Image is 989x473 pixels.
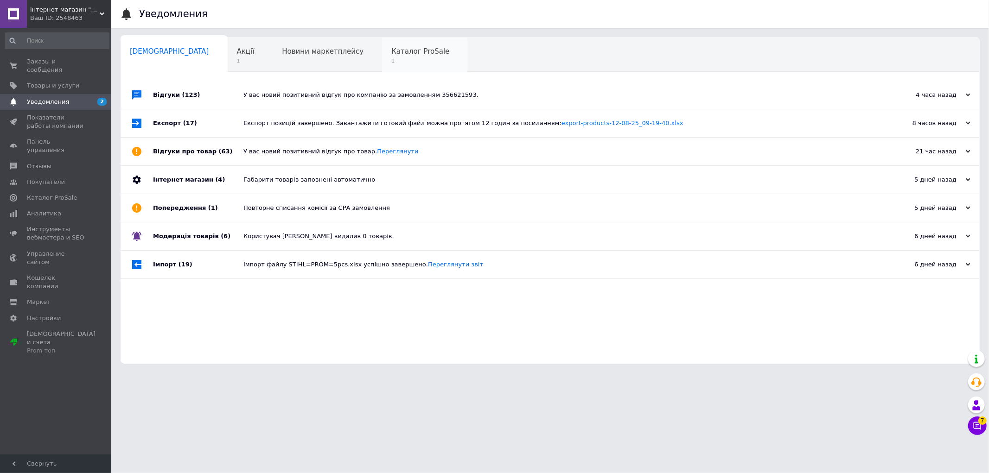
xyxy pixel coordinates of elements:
[428,261,483,268] a: Переглянути звіт
[243,204,878,212] div: Повторне списання комісії за СРА замовлення
[878,147,970,156] div: 21 час назад
[27,330,96,355] span: [DEMOGRAPHIC_DATA] и счета
[978,416,987,425] span: 7
[27,274,86,290] span: Кошелек компании
[878,91,970,99] div: 4 часа назад
[243,91,878,99] div: У вас новий позитивний відгук про компанію за замовленням 356621593.
[391,47,449,56] span: Каталог ProSale
[878,260,970,269] div: 6 дней назад
[221,233,230,240] span: (6)
[139,8,208,19] h1: Уведомления
[878,204,970,212] div: 5 дней назад
[243,119,878,127] div: Експорт позицій завершено. Завантажити готовий файл можна протягом 12 годин за посиланням:
[5,32,109,49] input: Поиск
[215,176,225,183] span: (4)
[27,98,69,106] span: Уведомления
[97,98,107,106] span: 2
[243,147,878,156] div: У вас новий позитивний відгук про товар.
[27,225,86,242] span: Инструменты вебмастера и SEO
[27,82,79,90] span: Товары и услуги
[243,176,878,184] div: Габарити товарів заповнені автоматично
[182,91,200,98] span: (123)
[153,81,243,109] div: Відгуки
[183,120,197,126] span: (17)
[878,232,970,240] div: 6 дней назад
[237,47,255,56] span: Акції
[878,176,970,184] div: 5 дней назад
[27,178,65,186] span: Покупатели
[878,119,970,127] div: 8 часов назад
[27,298,51,306] span: Маркет
[219,148,233,155] span: (63)
[153,222,243,250] div: Модерація товарів
[237,57,255,64] span: 1
[27,209,61,218] span: Аналитика
[377,148,418,155] a: Переглянути
[130,47,209,56] span: [DEMOGRAPHIC_DATA]
[208,204,218,211] span: (1)
[561,120,683,126] a: export-products-12-08-25_09-19-40.xlsx
[30,14,111,22] div: Ваш ID: 2548463
[243,260,878,269] div: Імпорт файлу STIHL=PROM=5pcs.xlsx успішно завершено.
[391,57,449,64] span: 1
[243,232,878,240] div: Користувач [PERSON_NAME] видалив 0 товарів.
[153,109,243,137] div: Експорт
[27,314,61,322] span: Настройки
[153,138,243,165] div: Відгуки про товар
[153,251,243,278] div: Імпорт
[27,194,77,202] span: Каталог ProSale
[27,250,86,266] span: Управление сайтом
[282,47,364,56] span: Новини маркетплейсу
[27,57,86,74] span: Заказы и сообщения
[27,347,96,355] div: Prom топ
[27,162,51,170] span: Отзывы
[968,416,987,435] button: Чат с покупателем7
[153,194,243,222] div: Попередження
[30,6,100,14] span: інтернет-магазин "Ремонтируем Сами"
[27,114,86,130] span: Показатели работы компании
[27,138,86,154] span: Панель управления
[153,166,243,194] div: Інтернет магазин
[179,261,192,268] span: (19)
